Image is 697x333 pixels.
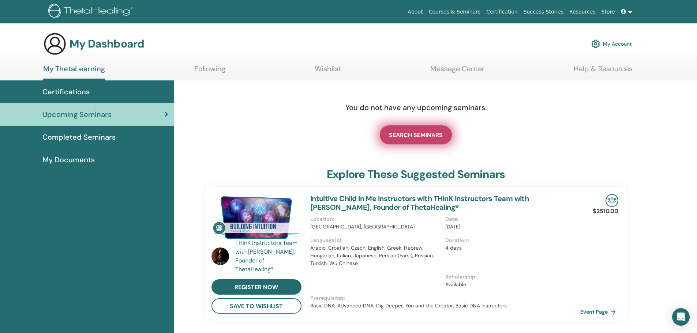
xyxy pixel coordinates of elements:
[426,5,484,19] a: Courses & Seminars
[327,168,505,181] h3: explore these suggested seminars
[211,279,301,295] a: register now
[591,36,632,52] a: My Account
[310,215,441,223] p: Location :
[599,5,618,19] a: Store
[430,64,484,79] a: Message Center
[389,131,443,139] span: SEARCH SEMINARS
[580,306,619,317] a: Event Page
[235,239,303,274] a: THInK Instructors Team with [PERSON_NAME], Founder of ThetaHealing®
[445,223,576,231] p: [DATE]
[310,302,580,310] p: Basic DNA, Advanced DNA, Dig Deeper, You and the Creator, Basic DNA Instructors
[574,64,633,79] a: Help & Resources
[43,64,105,80] a: My ThetaLearning
[211,247,229,265] img: default.jpg
[445,236,576,244] p: Duration :
[593,207,618,216] p: $2510.00
[591,38,600,50] img: cog.svg
[445,215,576,223] p: Date :
[672,308,690,326] div: Open Intercom Messenger
[606,194,618,207] img: In-Person Seminar
[70,37,144,50] h3: My Dashboard
[483,5,520,19] a: Certification
[445,281,576,288] p: Available
[211,194,301,241] img: Intuitive Child In Me Instructors
[310,244,441,267] p: Arabic, Croatian, Czech, English, Greek, Hebrew, Hungarian, Italian, Japanese, Persian (Farsi), R...
[42,86,90,97] span: Certifications
[445,273,576,281] p: Scholarship :
[310,294,580,302] p: Prerequisites :
[43,32,67,56] img: generic-user-icon.jpg
[380,125,452,144] a: SEARCH SEMINARS
[42,132,116,143] span: Completed Seminars
[310,223,441,231] p: [GEOGRAPHIC_DATA], [GEOGRAPHIC_DATA]
[310,236,441,244] p: Language(s) :
[405,5,426,19] a: About
[235,283,278,291] span: register now
[310,194,529,212] a: Intuitive Child In Me Instructors with THInK Instructors Team with [PERSON_NAME], Founder of Thet...
[48,4,136,20] img: logo.png
[211,298,301,314] button: save to wishlist
[42,154,95,165] span: My Documents
[194,64,225,79] a: Following
[301,103,531,112] h4: You do not have any upcoming seminars.
[566,5,599,19] a: Resources
[521,5,566,19] a: Success Stories
[445,244,576,252] p: 4 days
[42,109,112,120] span: Upcoming Seminars
[315,64,341,79] a: Wishlist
